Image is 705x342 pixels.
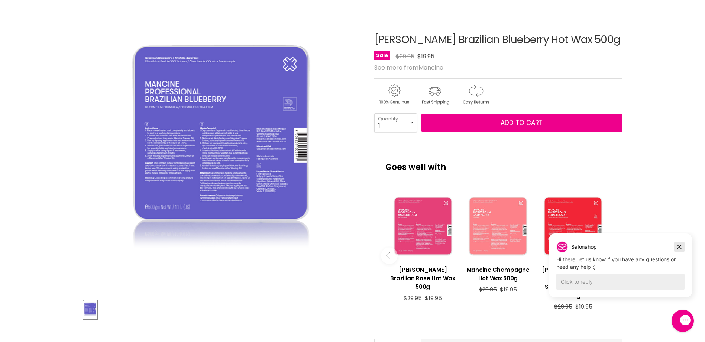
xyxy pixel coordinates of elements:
[425,294,442,302] span: $19.95
[417,52,434,61] span: $19.95
[500,285,517,293] span: $19.95
[389,265,457,291] h3: [PERSON_NAME] Brazilian Rose Hot Wax 500g
[374,113,417,132] select: Quantity
[404,294,422,302] span: $29.95
[539,265,607,300] h3: [PERSON_NAME] Ultra Flexxx Brazilian Strawberry Hot Wax 500g
[421,114,622,132] button: Add to cart
[418,63,443,72] a: Mancine
[479,285,497,293] span: $29.95
[83,16,361,293] div: Mancine Brazilian Blueberry Hot Wax 500g image. Click or Scroll to Zoom.
[385,151,611,175] p: Goes well with
[374,83,414,106] img: genuine.gif
[464,265,532,283] h3: Mancine Champagne Hot Wax 500g
[389,260,457,295] a: View product:Mancine Brazilian Rose Hot Wax 500g
[543,232,698,309] iframe: Gorgias live chat campaigns
[501,118,543,127] span: Add to cart
[396,52,414,61] span: $29.95
[374,51,390,60] span: Sale
[374,63,443,72] span: See more from
[456,83,495,106] img: returns.gif
[83,300,97,319] button: Mancine Brazilian Blueberry Hot Wax 500g
[668,307,698,335] iframe: Gorgias live chat messenger
[539,260,607,303] a: View product:Mancine Ultra Flexxx Brazilian Strawberry Hot Wax 500g
[464,260,532,286] a: View product:Mancine Champagne Hot Wax 500g
[374,34,622,46] h1: [PERSON_NAME] Brazilian Blueberry Hot Wax 500g
[82,298,362,319] div: Product thumbnails
[84,301,97,319] img: Mancine Brazilian Blueberry Hot Wax 500g
[415,83,455,106] img: shipping.gif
